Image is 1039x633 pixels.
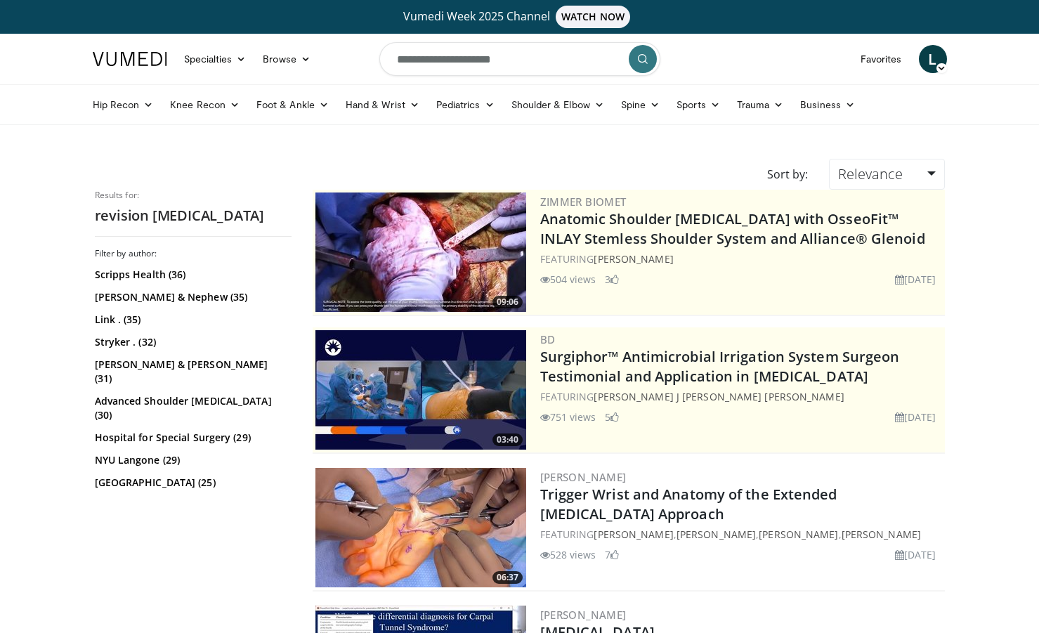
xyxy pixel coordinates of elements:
a: 03:40 [315,330,526,450]
li: 7 [605,547,619,562]
li: [DATE] [895,547,936,562]
a: [PERSON_NAME] [540,470,627,484]
a: Spine [613,91,668,119]
a: Anatomic Shoulder [MEDICAL_DATA] with OsseoFit™ INLAY Stemless Shoulder System and Alliance® Glenoid [540,209,925,248]
a: [PERSON_NAME] & [PERSON_NAME] (31) [95,358,288,386]
a: 06:37 [315,468,526,587]
a: [PERSON_NAME] [594,528,673,541]
a: Surgiphor™ Antimicrobial Irrigation System Surgeon Testimonial and Application in [MEDICAL_DATA] [540,347,900,386]
a: Trauma [728,91,792,119]
a: Shoulder & Elbow [503,91,613,119]
a: Advanced Shoulder [MEDICAL_DATA] (30) [95,394,288,422]
a: Knee Recon [162,91,248,119]
a: Relevance [829,159,944,190]
a: Trigger Wrist and Anatomy of the Extended [MEDICAL_DATA] Approach [540,485,837,523]
a: Zimmer Biomet [540,195,627,209]
img: 5727dcde-59e6-4708-8f67-36b28e9d7ad1.300x170_q85_crop-smart_upscale.jpg [315,468,526,587]
a: Business [792,91,863,119]
div: FEATURING [540,252,942,266]
h3: Filter by author: [95,248,292,259]
li: 751 views [540,410,596,424]
li: 3 [605,272,619,287]
a: [PERSON_NAME] J [PERSON_NAME] [PERSON_NAME] [594,390,844,403]
a: Hand & Wrist [337,91,428,119]
span: Relevance [838,164,903,183]
li: 528 views [540,547,596,562]
img: 59d0d6d9-feca-4357-b9cd-4bad2cd35cb6.300x170_q85_crop-smart_upscale.jpg [315,192,526,312]
a: Sports [668,91,728,119]
a: Specialties [176,45,255,73]
a: [PERSON_NAME] [759,528,838,541]
a: Stryker . (32) [95,335,288,349]
div: FEATURING , , , [540,527,942,542]
h2: revision [MEDICAL_DATA] [95,207,292,225]
a: [GEOGRAPHIC_DATA] (25) [95,476,288,490]
span: 06:37 [492,571,523,584]
a: L [919,45,947,73]
a: [PERSON_NAME] & Nephew (35) [95,290,288,304]
a: Browse [254,45,319,73]
a: Scripps Health (36) [95,268,288,282]
a: [PERSON_NAME] [540,608,627,622]
a: NYU Langone (29) [95,453,288,467]
li: [DATE] [895,272,936,287]
img: 70422da6-974a-44ac-bf9d-78c82a89d891.300x170_q85_crop-smart_upscale.jpg [315,330,526,450]
li: 504 views [540,272,596,287]
a: [PERSON_NAME] [677,528,756,541]
a: Favorites [852,45,910,73]
a: [PERSON_NAME] [594,252,673,266]
li: 5 [605,410,619,424]
img: VuMedi Logo [93,52,167,66]
a: BD [540,332,556,346]
div: FEATURING [540,389,942,404]
li: [DATE] [895,410,936,424]
div: Sort by: [757,159,818,190]
a: [PERSON_NAME] [842,528,921,541]
a: 09:06 [315,192,526,312]
a: Vumedi Week 2025 ChannelWATCH NOW [95,6,945,28]
p: Results for: [95,190,292,201]
a: Foot & Ankle [248,91,337,119]
a: Pediatrics [428,91,503,119]
a: Hospital for Special Surgery (29) [95,431,288,445]
a: Hip Recon [84,91,162,119]
span: WATCH NOW [556,6,630,28]
span: 09:06 [492,296,523,308]
span: 03:40 [492,433,523,446]
a: Link . (35) [95,313,288,327]
input: Search topics, interventions [379,42,660,76]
